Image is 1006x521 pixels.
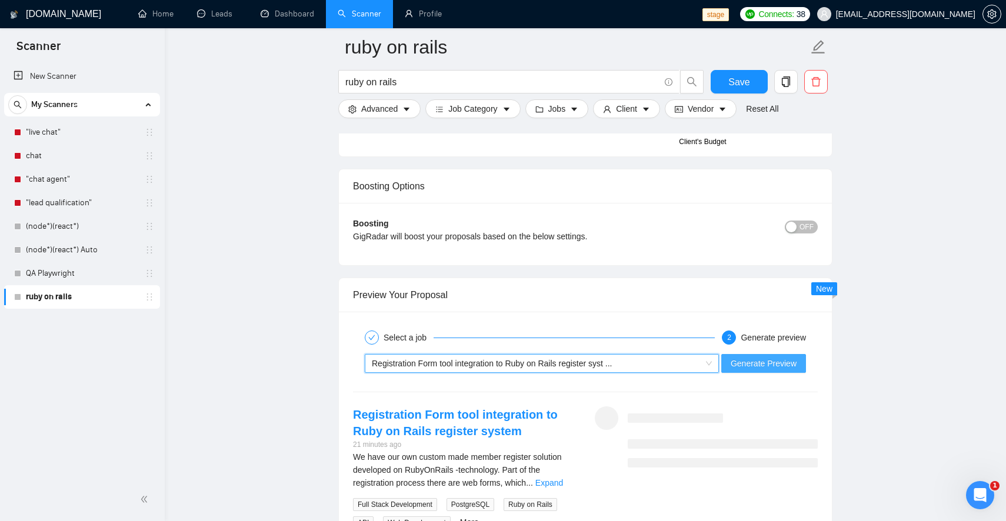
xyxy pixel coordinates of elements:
span: caret-down [642,105,650,113]
span: holder [145,175,154,184]
a: ruby on rails [26,285,138,309]
span: Save [728,75,749,89]
a: "live chat" [26,121,138,144]
span: copy [775,76,797,87]
span: stage [702,8,729,21]
a: chat [26,144,138,168]
iframe: Intercom live chat [966,481,994,509]
span: 38 [797,8,805,21]
a: QA Playwright [26,262,138,285]
a: homeHome [138,9,174,19]
input: Scanner name... [345,32,808,62]
span: Generate Preview [731,357,797,370]
span: double-left [140,493,152,505]
span: Advanced [361,102,398,115]
span: Vendor [688,102,714,115]
b: Boosting [353,219,389,228]
span: user [603,105,611,113]
a: dashboardDashboard [261,9,314,19]
a: setting [982,9,1001,19]
span: My Scanners [31,93,78,116]
button: Save [711,70,768,93]
span: Registration Form tool integration to Ruby on Rails register syst ... [372,359,612,368]
a: (node*)(react*) [26,215,138,238]
div: Generate preview [741,330,806,345]
a: (node*)(react*) Auto [26,238,138,262]
li: New Scanner [4,65,160,88]
span: caret-down [570,105,578,113]
input: Search Freelance Jobs... [345,75,659,89]
button: search [680,70,704,93]
a: userProfile [405,9,442,19]
a: New Scanner [14,65,151,88]
span: Jobs [548,102,566,115]
span: New [816,284,832,293]
img: upwork-logo.png [745,9,755,19]
a: Registration Form tool integration to Ruby on Rails register system [353,408,558,437]
button: search [8,95,27,114]
span: setting [983,9,1001,19]
button: settingAdvancedcaret-down [338,99,421,118]
span: 1 [990,481,1000,490]
span: holder [145,151,154,161]
span: We have our own custom made member register solution developed on RubyOnRails -technology. Part o... [353,452,562,487]
span: edit [811,39,826,55]
span: holder [145,222,154,231]
span: 2 [727,333,731,342]
div: Client's Budget [679,136,726,148]
button: setting [982,5,1001,24]
span: folder [535,105,544,113]
div: 21 minutes ago [353,439,576,450]
button: delete [804,70,828,93]
span: holder [145,128,154,137]
span: search [681,76,703,87]
span: holder [145,292,154,302]
div: Preview Your Proposal [353,278,818,312]
span: bars [435,105,444,113]
a: messageLeads [197,9,237,19]
a: searchScanner [338,9,381,19]
span: caret-down [502,105,511,113]
img: logo [10,5,18,24]
a: Reset All [746,102,778,115]
span: holder [145,269,154,278]
div: We have our own custom made member register solution developed on RubyOnRails -technology. Part o... [353,450,576,489]
span: PostgreSQL [447,498,494,511]
span: caret-down [402,105,411,113]
li: My Scanners [4,93,160,309]
span: Scanner [7,38,70,62]
span: holder [145,245,154,255]
a: Expand [535,478,563,487]
button: Generate Preview [721,354,806,373]
a: "lead qualification" [26,191,138,215]
span: caret-down [718,105,727,113]
span: Full Stack Development [353,498,437,511]
span: setting [348,105,357,113]
button: barsJob Categorycaret-down [425,99,520,118]
a: "chat agent" [26,168,138,191]
div: Boosting Options [353,169,818,203]
span: search [9,101,26,109]
span: ... [526,478,533,487]
span: user [820,10,828,18]
div: GigRadar will boost your proposals based on the below settings. [353,230,702,243]
span: Ruby on Rails [504,498,557,511]
span: info-circle [665,78,672,86]
button: userClientcaret-down [593,99,660,118]
span: Job Category [448,102,497,115]
button: folderJobscaret-down [525,99,589,118]
span: check [368,334,375,341]
span: idcard [675,105,683,113]
button: idcardVendorcaret-down [665,99,737,118]
span: holder [145,198,154,208]
span: delete [805,76,827,87]
div: Select a job [384,330,434,345]
button: copy [774,70,798,93]
span: Connects: [758,8,794,21]
span: OFF [800,221,814,233]
span: Client [616,102,637,115]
